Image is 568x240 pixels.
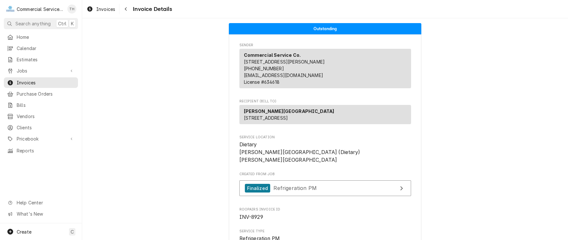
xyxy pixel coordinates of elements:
[239,105,411,127] div: Recipient (Bill To)
[121,4,131,14] button: Navigate back
[17,210,74,217] span: What's New
[17,135,65,142] span: Pricebook
[239,49,411,91] div: Sender
[71,20,74,27] span: K
[244,79,280,85] span: License # 634618
[17,67,65,74] span: Jobs
[245,184,270,193] div: Finalized
[4,133,78,144] a: Go to Pricebook
[17,199,74,206] span: Help Center
[17,124,75,131] span: Clients
[4,145,78,156] a: Reports
[17,147,75,154] span: Reports
[239,172,411,177] span: Created From Job
[239,207,411,221] div: Roopairs Invoice ID
[17,56,75,63] span: Estimates
[239,43,411,91] div: Invoice Sender
[239,141,411,164] span: Service Location
[4,197,78,208] a: Go to Help Center
[67,4,76,13] div: Tricia Hansen's Avatar
[239,207,411,212] span: Roopairs Invoice ID
[17,90,75,97] span: Purchase Orders
[6,4,15,13] div: Commercial Service Co.'s Avatar
[67,4,76,13] div: TH
[239,105,411,124] div: Recipient (Bill To)
[4,209,78,219] a: Go to What's New
[244,66,284,71] a: [PHONE_NUMBER]
[17,34,75,40] span: Home
[17,79,75,86] span: Invoices
[17,6,64,13] div: Commercial Service Co.
[239,43,411,48] span: Sender
[17,229,31,235] span: Create
[239,99,411,127] div: Invoice Recipient
[4,54,78,65] a: Estimates
[17,102,75,108] span: Bills
[15,20,51,27] span: Search anything
[4,32,78,42] a: Home
[131,5,172,13] span: Invoice Details
[239,49,411,88] div: Sender
[239,135,411,164] div: Service Location
[239,213,411,221] span: Roopairs Invoice ID
[244,73,323,78] a: [EMAIL_ADDRESS][DOMAIN_NAME]
[4,18,78,29] button: Search anythingCtrlK
[4,89,78,99] a: Purchase Orders
[6,4,15,13] div: C
[17,113,75,120] span: Vendors
[244,115,288,121] span: [STREET_ADDRESS]
[314,27,337,31] span: Outstanding
[4,100,78,110] a: Bills
[58,20,66,27] span: Ctrl
[239,135,411,140] span: Service Location
[229,23,421,34] div: Status
[84,4,118,14] a: Invoices
[244,59,325,64] span: [STREET_ADDRESS][PERSON_NAME]
[244,108,334,114] strong: [PERSON_NAME][GEOGRAPHIC_DATA]
[239,229,411,234] span: Service Type
[4,77,78,88] a: Invoices
[239,172,411,199] div: Created From Job
[244,52,301,58] strong: Commercial Service Co.
[71,228,74,235] span: C
[239,141,360,163] span: Dietary [PERSON_NAME][GEOGRAPHIC_DATA] (Dietary) [PERSON_NAME][GEOGRAPHIC_DATA]
[4,122,78,133] a: Clients
[273,185,317,191] span: Refrigeration PM
[4,65,78,76] a: Go to Jobs
[4,111,78,122] a: Vendors
[4,43,78,54] a: Calendar
[239,99,411,104] span: Recipient (Bill To)
[239,180,411,196] a: View Job
[17,45,75,52] span: Calendar
[96,6,115,13] span: Invoices
[239,214,263,220] span: INV-8929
